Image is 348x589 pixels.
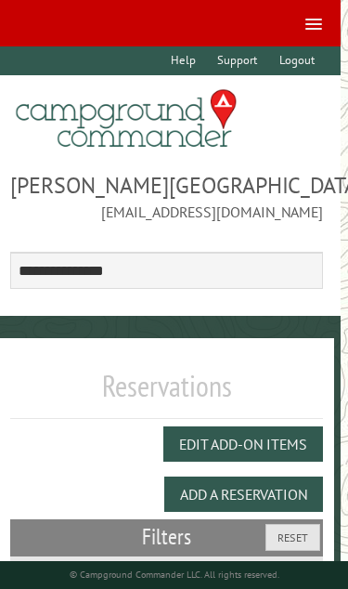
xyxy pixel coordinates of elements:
a: Logout [270,46,323,75]
img: Campground Commander [10,83,242,155]
span: [PERSON_NAME][GEOGRAPHIC_DATA] [EMAIL_ADDRESS][DOMAIN_NAME] [10,170,324,222]
a: Help [162,46,205,75]
small: © Campground Commander LLC. All rights reserved. [70,569,279,581]
h2: Filters [10,519,324,555]
a: Support [209,46,266,75]
button: Add a Reservation [164,477,323,512]
button: Edit Add-on Items [163,426,323,462]
button: Reset [265,524,320,551]
h1: Reservations [10,368,324,419]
